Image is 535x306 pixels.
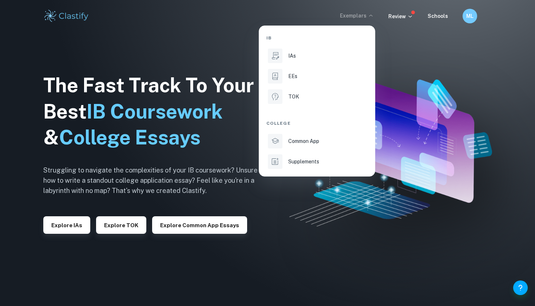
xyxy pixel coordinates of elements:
a: EEs [266,67,368,85]
p: TOK [288,93,299,101]
p: EEs [288,72,297,80]
p: IAs [288,52,296,60]
p: Common App [288,137,319,145]
a: TOK [266,88,368,105]
span: College [266,120,291,127]
p: Supplements [288,158,319,166]
a: Common App [266,132,368,150]
a: Supplements [266,153,368,170]
a: IAs [266,47,368,65]
span: IB [266,35,272,41]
